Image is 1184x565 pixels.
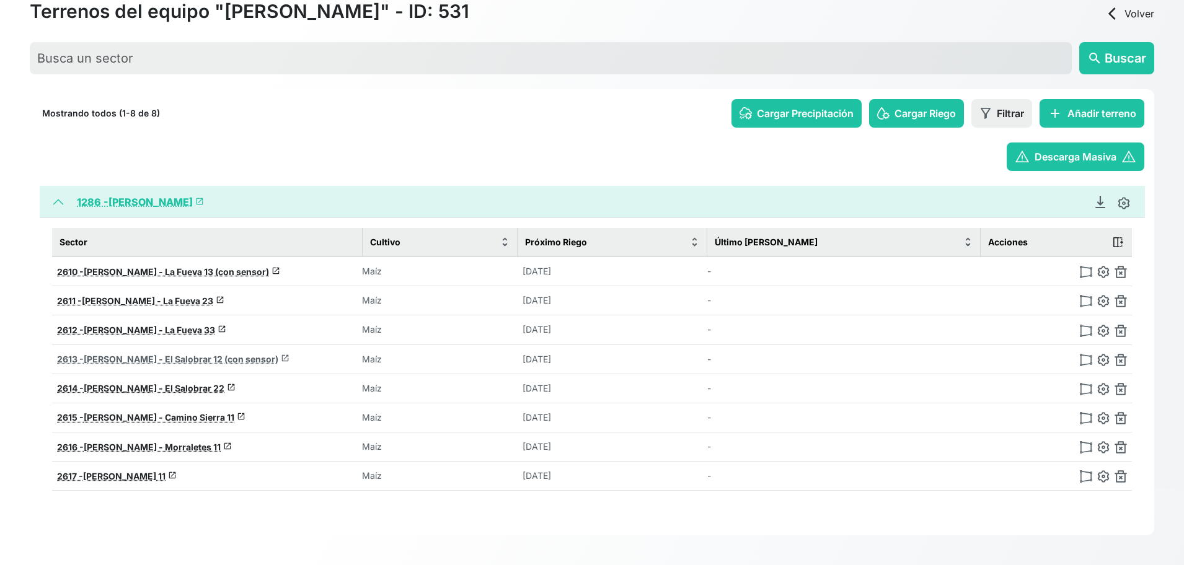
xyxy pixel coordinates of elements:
[1115,354,1127,366] img: delete
[740,107,752,120] img: rain-config
[362,256,518,286] td: Maíz
[84,442,221,452] span: [PERSON_NAME] - Morraletes 11
[1115,325,1127,337] img: delete
[362,344,518,374] td: Maíz
[1097,354,1110,366] img: edit
[988,235,1028,248] span: Acciones
[523,353,591,366] p: [DATE]
[1115,470,1127,483] img: delete
[869,99,964,128] button: Cargar Riego
[84,266,269,277] span: [PERSON_NAME] - La Fueva 13 (con sensor)
[362,432,518,462] td: Maíz
[272,266,280,275] span: launch
[1079,42,1154,74] button: searchBuscar
[1115,266,1127,278] img: delete
[1040,99,1144,128] button: addAñadir terreno
[1007,142,1144,171] button: warningDescarga Masivawarning
[77,196,204,208] a: 1286 -[PERSON_NAME]launch
[707,432,981,462] td: -
[707,344,981,374] td: -
[84,412,234,423] span: [PERSON_NAME] - Camino Sierra 11
[523,411,591,424] p: [DATE]
[57,354,289,364] a: 2613 -[PERSON_NAME] - El Salobrar 12 (con sensor)launch
[1080,325,1092,337] img: modify-polygon
[757,106,854,121] span: Cargar Precipitación
[57,354,84,364] span: 2613 -
[523,470,591,482] p: [DATE]
[57,442,232,452] a: 2616 -[PERSON_NAME] - Morraletes 11launch
[523,323,591,336] p: [DATE]
[227,383,236,392] span: launch
[57,442,84,452] span: 2616 -
[57,471,83,481] span: 2617 -
[1115,383,1127,395] img: delete
[707,462,981,491] td: -
[57,471,177,481] a: 2617 -[PERSON_NAME] 11launch
[1121,149,1136,164] span: warning
[1080,295,1092,307] img: modify-polygon
[523,294,591,307] p: [DATE]
[223,442,232,450] span: launch
[57,325,226,335] a: 2612 -[PERSON_NAME] - La Fueva 33launch
[362,462,518,491] td: Maíz
[57,266,84,277] span: 2610 -
[1097,441,1110,453] img: edit
[1115,412,1127,424] img: delete
[707,315,981,344] td: -
[362,374,518,403] td: Maíz
[707,374,981,403] td: -
[1097,325,1110,337] img: edit
[57,412,245,423] a: 2615 -[PERSON_NAME] - Camino Sierra 11launch
[979,107,992,120] img: filter
[83,471,166,481] span: [PERSON_NAME] 11
[523,440,591,453] p: [DATE]
[57,383,236,393] a: 2614 -[PERSON_NAME] - El Salobrar 22launch
[707,286,981,315] td: -
[1118,197,1130,209] img: edit
[500,237,510,247] img: sort
[523,382,591,395] p: [DATE]
[1105,6,1154,21] a: arrow_back_iosVolver
[84,383,224,393] span: [PERSON_NAME] - El Salobrar 22
[40,186,1145,218] button: 1286 -[PERSON_NAME]launch
[60,235,87,248] span: Sector
[77,196,108,208] span: 1286 -
[731,99,862,128] button: Cargar Precipitación
[1015,149,1030,164] span: warning
[1097,412,1110,424] img: edit
[1048,106,1063,121] span: add
[195,197,204,206] span: launch
[1080,470,1092,483] img: modify-polygon
[707,256,981,286] td: -
[715,235,818,248] span: Último [PERSON_NAME]
[1080,383,1092,395] img: modify-polygon
[281,354,289,362] span: launch
[525,235,587,248] span: Próximo Riego
[1097,266,1110,278] img: edit
[1115,295,1127,307] img: delete
[1097,295,1110,307] img: edit
[362,286,518,315] td: Maíz
[362,403,518,432] td: Maíz
[84,325,215,335] span: [PERSON_NAME] - La Fueva 33
[1105,49,1146,68] span: Buscar
[84,354,278,364] span: [PERSON_NAME] - El Salobrar 12 (con sensor)
[523,265,591,278] p: [DATE]
[168,471,177,480] span: launch
[218,325,226,333] span: launch
[57,266,280,277] a: 2610 -[PERSON_NAME] - La Fueva 13 (con sensor)launch
[690,237,699,247] img: sort
[963,237,973,247] img: sort
[57,296,82,306] span: 2611 -
[362,315,518,344] td: Maíz
[1080,354,1092,366] img: modify-polygon
[237,412,245,421] span: launch
[57,412,84,423] span: 2615 -
[57,325,84,335] span: 2612 -
[1080,266,1092,278] img: modify-polygon
[57,296,224,306] a: 2611 -[PERSON_NAME] - La Fueva 23launch
[1097,470,1110,483] img: edit
[370,235,400,248] span: Cultivo
[1097,383,1110,395] img: edit
[1115,441,1127,453] img: delete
